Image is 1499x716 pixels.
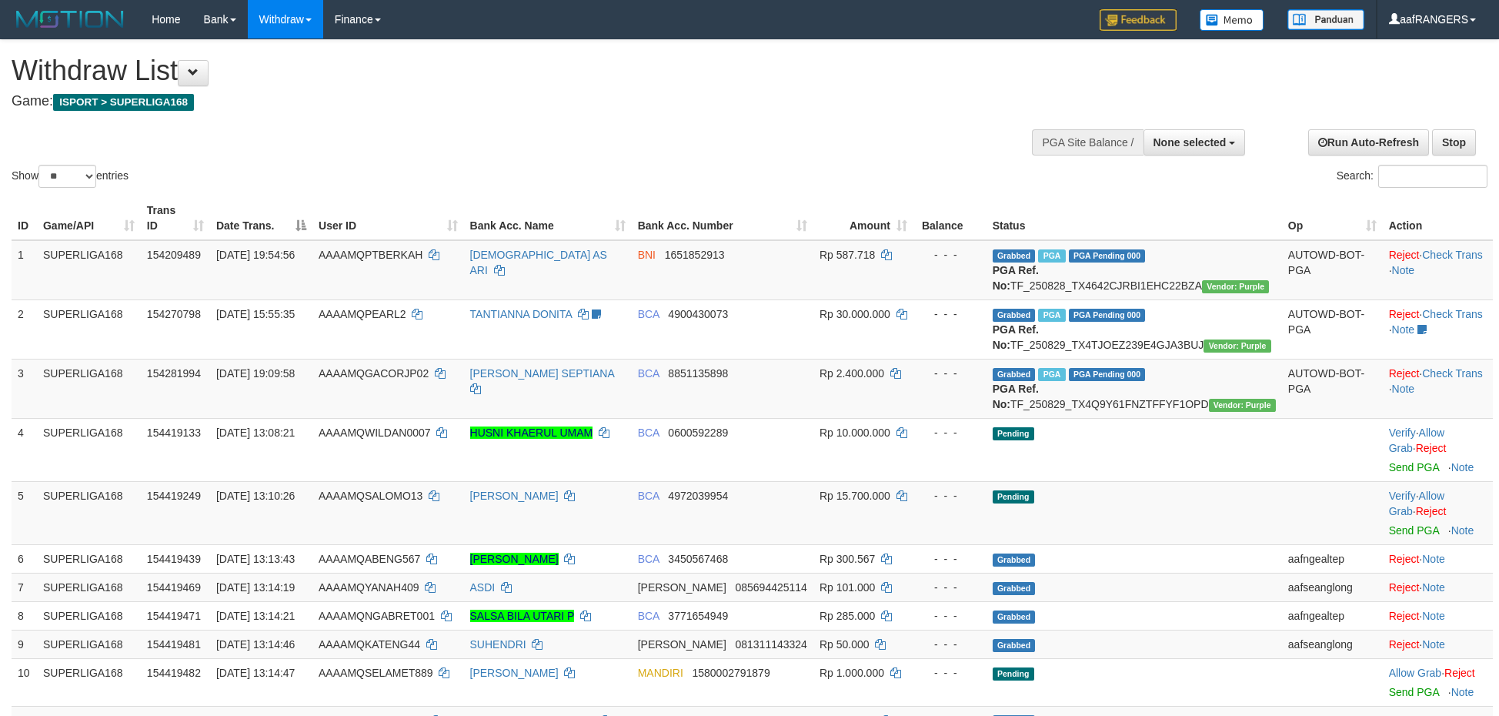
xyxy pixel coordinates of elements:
[12,165,129,188] label: Show entries
[1432,129,1476,156] a: Stop
[1392,323,1415,336] a: Note
[638,610,659,622] span: BCA
[147,581,201,594] span: 154419469
[470,610,575,622] a: SALSA BILA UTARI P
[1378,165,1487,188] input: Search:
[1389,667,1444,679] span: ·
[470,667,559,679] a: [PERSON_NAME]
[1337,165,1487,188] label: Search:
[470,249,607,276] a: [DEMOGRAPHIC_DATA] AS ARI
[1389,581,1420,594] a: Reject
[470,308,573,320] a: TANTIANNA DONITA
[993,611,1036,624] span: Grabbed
[1143,129,1246,156] button: None selected
[638,249,656,261] span: BNI
[12,94,984,109] h4: Game:
[1282,240,1383,300] td: AUTOWD-BOT-PGA
[210,196,312,240] th: Date Trans.: activate to sort column descending
[993,667,1034,681] span: Pending
[993,582,1036,595] span: Grabbed
[1282,359,1383,418] td: AUTOWD-BOT-PGA
[1200,9,1264,31] img: Button%20Memo.svg
[735,581,806,594] span: Copy 085694425114 to clipboard
[12,481,37,544] td: 5
[1389,427,1416,439] a: Verify
[638,367,659,380] span: BCA
[147,490,201,502] span: 154419249
[638,638,726,651] span: [PERSON_NAME]
[147,427,201,439] span: 154419133
[1069,249,1146,263] span: PGA Pending
[920,488,980,504] div: - - -
[1389,667,1441,679] a: Allow Grab
[1383,658,1493,706] td: ·
[37,359,141,418] td: SUPERLIGA168
[1422,638,1445,651] a: Note
[1389,490,1444,517] span: ·
[1202,280,1269,293] span: Vendor URL: https://trx4.1velocity.biz
[638,427,659,439] span: BCA
[1282,299,1383,359] td: AUTOWD-BOT-PGA
[920,247,980,263] div: - - -
[1204,340,1270,353] span: Vendor URL: https://trx4.1velocity.biz
[1032,129,1143,156] div: PGA Site Balance /
[147,367,201,380] span: 154281994
[1422,553,1445,565] a: Note
[820,610,875,622] span: Rp 285.000
[147,667,201,679] span: 154419482
[1416,505,1447,517] a: Reject
[820,490,890,502] span: Rp 15.700.000
[993,249,1036,263] span: Grabbed
[813,196,913,240] th: Amount: activate to sort column ascending
[1389,638,1420,651] a: Reject
[37,481,141,544] td: SUPERLIGA168
[319,308,406,320] span: AAAAMQPEARL2
[1422,249,1483,261] a: Check Trans
[920,580,980,595] div: - - -
[1451,461,1474,473] a: Note
[216,490,295,502] span: [DATE] 13:10:26
[1069,309,1146,322] span: PGA Pending
[987,359,1282,418] td: TF_250829_TX4Q9Y61FNZTFFYF1OPD
[1389,461,1439,473] a: Send PGA
[1282,601,1383,630] td: aafngealtep
[1389,686,1439,698] a: Send PGA
[820,667,884,679] span: Rp 1.000.000
[1308,129,1429,156] a: Run Auto-Refresh
[1392,383,1415,395] a: Note
[470,553,559,565] a: [PERSON_NAME]
[820,581,875,594] span: Rp 101.000
[993,383,1039,410] b: PGA Ref. No:
[37,240,141,300] td: SUPERLIGA168
[1422,367,1483,380] a: Check Trans
[993,368,1036,381] span: Grabbed
[37,544,141,573] td: SUPERLIGA168
[1383,544,1493,573] td: ·
[1383,481,1493,544] td: · ·
[987,196,1282,240] th: Status
[920,306,980,322] div: - - -
[735,638,806,651] span: Copy 081311143324 to clipboard
[1383,299,1493,359] td: · ·
[668,490,728,502] span: Copy 4972039954 to clipboard
[12,8,129,31] img: MOTION_logo.png
[216,610,295,622] span: [DATE] 13:14:21
[638,553,659,565] span: BCA
[12,299,37,359] td: 2
[216,249,295,261] span: [DATE] 19:54:56
[1383,359,1493,418] td: · ·
[12,55,984,86] h1: Withdraw List
[319,638,420,651] span: AAAAMQKATENG44
[53,94,194,111] span: ISPORT > SUPERLIGA168
[1383,418,1493,481] td: · ·
[37,658,141,706] td: SUPERLIGA168
[1287,9,1364,30] img: panduan.png
[12,359,37,418] td: 3
[12,544,37,573] td: 6
[668,308,728,320] span: Copy 4900430073 to clipboard
[470,581,496,594] a: ASDI
[1422,610,1445,622] a: Note
[319,367,429,380] span: AAAAMQGACORJP02
[37,573,141,601] td: SUPERLIGA168
[37,299,141,359] td: SUPERLIGA168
